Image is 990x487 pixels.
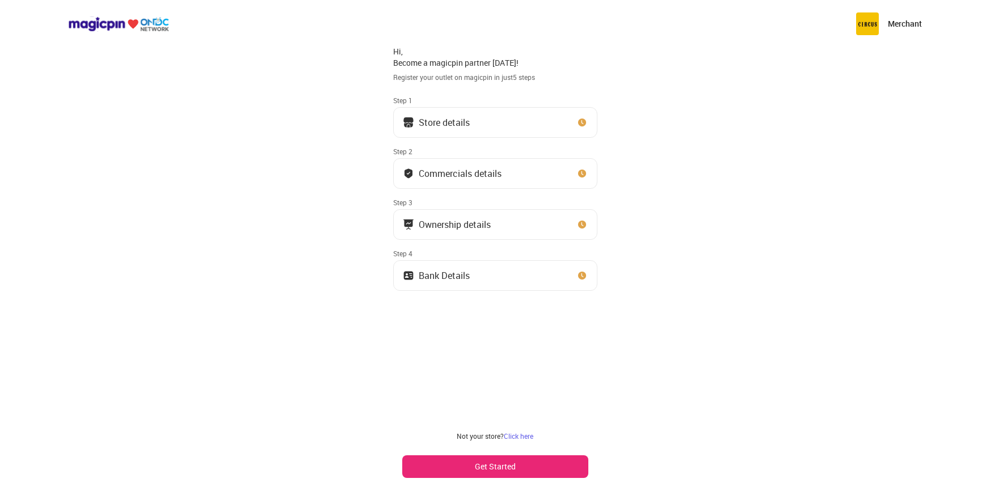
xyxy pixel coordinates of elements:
[393,147,597,156] div: Step 2
[402,455,588,478] button: Get Started
[888,18,922,29] p: Merchant
[856,12,879,35] img: circus.b677b59b.png
[576,219,588,230] img: clock_icon_new.67dbf243.svg
[504,431,533,441] a: Click here
[576,117,588,128] img: clock_icon_new.67dbf243.svg
[403,168,414,179] img: bank_details_tick.fdc3558c.svg
[419,120,470,125] div: Store details
[393,209,597,240] button: Ownership details
[576,168,588,179] img: clock_icon_new.67dbf243.svg
[393,96,597,105] div: Step 1
[393,198,597,207] div: Step 3
[403,270,414,281] img: ownership_icon.37569ceb.svg
[419,171,502,176] div: Commercials details
[393,107,597,138] button: Store details
[576,270,588,281] img: clock_icon_new.67dbf243.svg
[393,158,597,189] button: Commercials details
[457,431,504,441] span: Not your store?
[419,273,470,278] div: Bank Details
[419,222,491,227] div: Ownership details
[403,219,414,230] img: commercials_icon.983f7837.svg
[403,117,414,128] img: storeIcon.9b1f7264.svg
[393,260,597,291] button: Bank Details
[393,249,597,258] div: Step 4
[393,46,597,68] div: Hi, Become a magicpin partner [DATE]!
[393,73,597,82] div: Register your outlet on magicpin in just 5 steps
[68,16,169,32] img: ondc-logo-new-small.8a59708e.svg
